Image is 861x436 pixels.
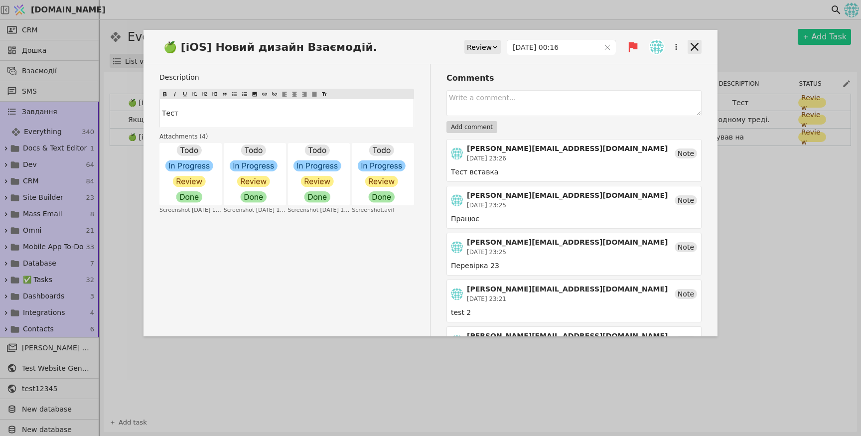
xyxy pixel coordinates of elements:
[451,261,697,271] div: Перевірка 23
[678,195,694,205] span: Note
[467,40,492,54] div: Review
[451,214,697,224] div: Працює
[467,294,668,303] div: [DATE] 23:21
[678,289,694,299] span: Note
[451,241,463,253] img: ih
[162,109,178,117] span: Тест
[451,307,697,318] div: test 2
[467,190,668,201] div: [PERSON_NAME][EMAIL_ADDRESS][DOMAIN_NAME]
[467,201,668,210] div: [DATE] 23:25
[159,72,414,83] label: Description
[467,144,668,154] div: [PERSON_NAME][EMAIL_ADDRESS][DOMAIN_NAME]
[604,44,611,51] svg: close
[467,237,668,248] div: [PERSON_NAME][EMAIL_ADDRESS][DOMAIN_NAME]
[467,154,668,163] div: [DATE] 23:26
[451,167,697,177] div: Тест вставка
[507,40,599,54] input: dd.MM.yyyy HH:mm
[650,40,664,54] img: ih
[451,194,463,206] img: ih
[451,335,463,347] img: ih
[451,288,463,300] img: ih
[467,284,668,294] div: [PERSON_NAME][EMAIL_ADDRESS][DOMAIN_NAME]
[678,336,694,346] span: Note
[467,248,668,257] div: [DATE] 23:25
[604,44,611,51] button: Clear
[446,72,702,84] h3: Comments
[451,147,463,159] img: ih
[467,331,668,341] div: [PERSON_NAME][EMAIL_ADDRESS][DOMAIN_NAME]
[446,121,497,133] button: Add comment
[678,148,694,158] span: Note
[159,132,414,141] h4: Attachments ( 4 )
[159,39,387,55] span: 🍏 [iOS] Новий дизайн Взаємодій.
[678,242,694,252] span: Note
